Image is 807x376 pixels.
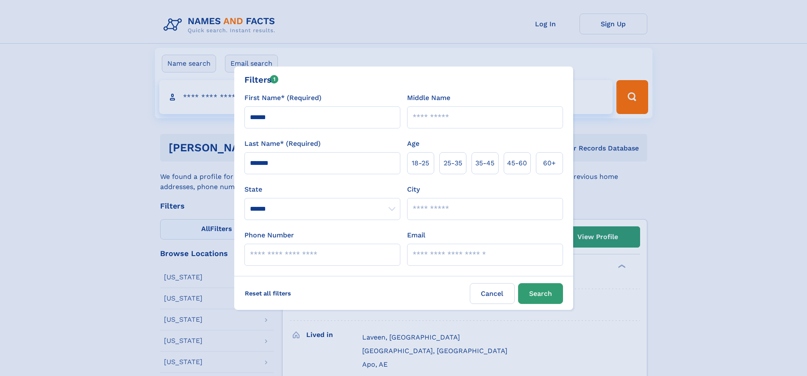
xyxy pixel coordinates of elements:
[444,158,462,168] span: 25‑35
[239,283,297,304] label: Reset all filters
[475,158,494,168] span: 35‑45
[412,158,429,168] span: 18‑25
[407,93,450,103] label: Middle Name
[244,73,279,86] div: Filters
[244,139,321,149] label: Last Name* (Required)
[244,93,322,103] label: First Name* (Required)
[407,139,419,149] label: Age
[244,184,400,195] label: State
[507,158,527,168] span: 45‑60
[470,283,515,304] label: Cancel
[518,283,563,304] button: Search
[407,230,425,240] label: Email
[407,184,420,195] label: City
[543,158,556,168] span: 60+
[244,230,294,240] label: Phone Number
